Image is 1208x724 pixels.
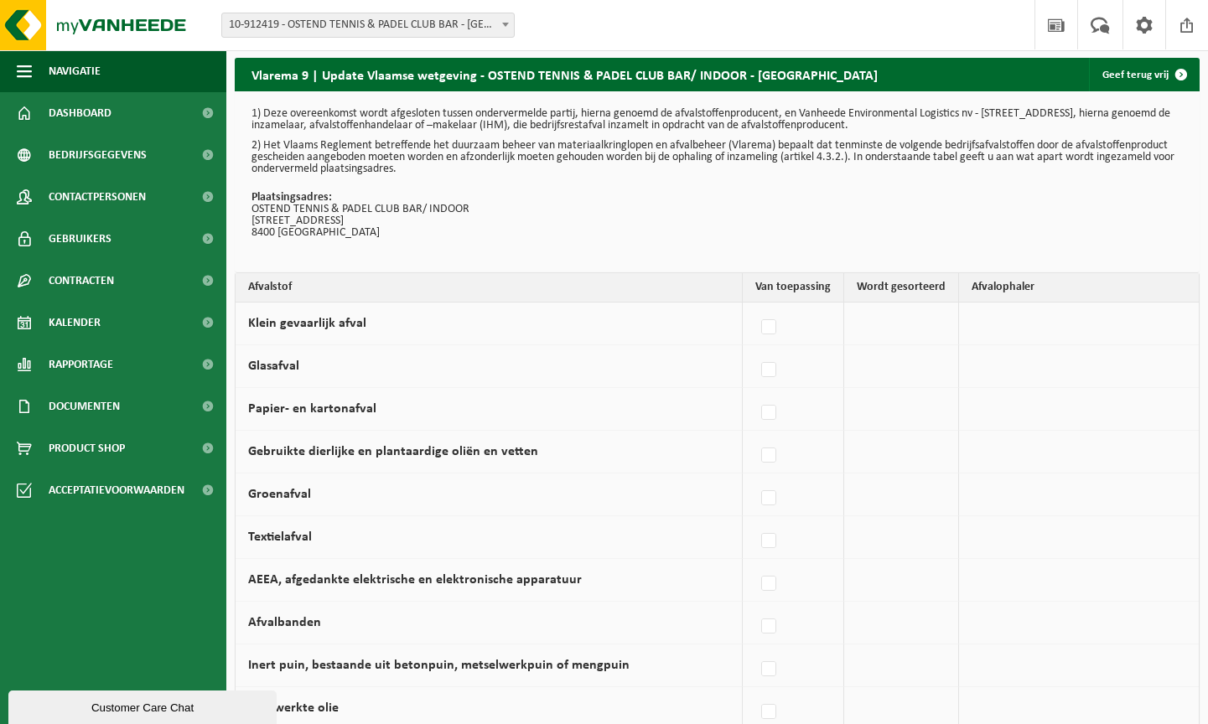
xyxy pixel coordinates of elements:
[49,469,184,511] span: Acceptatievoorwaarden
[222,13,514,37] span: 10-912419 - OSTEND TENNIS & PADEL CLUB BAR - OOSTENDE
[251,192,1183,239] p: OSTEND TENNIS & PADEL CLUB BAR/ INDOOR [STREET_ADDRESS] 8400 [GEOGRAPHIC_DATA]
[49,344,113,385] span: Rapportage
[248,616,321,629] label: Afvalbanden
[959,273,1199,303] th: Afvalophaler
[49,385,120,427] span: Documenten
[1089,58,1198,91] a: Geef terug vrij
[248,445,538,458] label: Gebruikte dierlijke en plantaardige oliën en vetten
[251,140,1183,175] p: 2) Het Vlaams Reglement betreffende het duurzaam beheer van materiaalkringlopen en afvalbeheer (V...
[251,108,1183,132] p: 1) Deze overeenkomst wordt afgesloten tussen ondervermelde partij, hierna genoemd de afvalstoffen...
[248,573,582,587] label: AEEA, afgedankte elektrische en elektronische apparatuur
[248,659,630,672] label: Inert puin, bestaande uit betonpuin, metselwerkpuin of mengpuin
[221,13,515,38] span: 10-912419 - OSTEND TENNIS & PADEL CLUB BAR - OOSTENDE
[236,273,743,303] th: Afvalstof
[49,50,101,92] span: Navigatie
[248,701,339,715] label: Afgewerkte olie
[251,191,332,204] strong: Plaatsingsadres:
[49,260,114,302] span: Contracten
[248,359,299,373] label: Glasafval
[49,92,111,134] span: Dashboard
[49,302,101,344] span: Kalender
[248,402,376,416] label: Papier- en kartonafval
[49,427,125,469] span: Product Shop
[248,530,312,544] label: Textielafval
[8,687,280,724] iframe: chat widget
[248,488,311,501] label: Groenafval
[235,58,894,90] h2: Vlarema 9 | Update Vlaamse wetgeving - OSTEND TENNIS & PADEL CLUB BAR/ INDOOR - [GEOGRAPHIC_DATA]
[49,218,111,260] span: Gebruikers
[743,273,844,303] th: Van toepassing
[248,317,366,330] label: Klein gevaarlijk afval
[49,134,147,176] span: Bedrijfsgegevens
[844,273,959,303] th: Wordt gesorteerd
[49,176,146,218] span: Contactpersonen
